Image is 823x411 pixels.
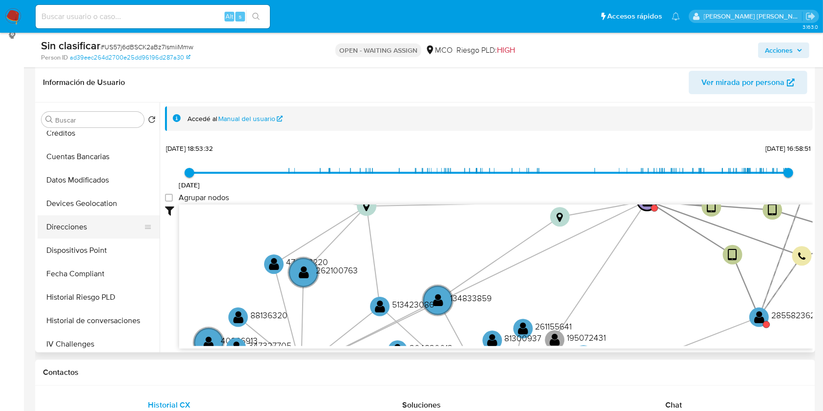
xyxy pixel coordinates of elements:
[233,310,244,324] text: 
[535,320,572,332] text: 261155641
[701,71,784,94] span: Ver mirada por persona
[375,299,385,313] text: 
[410,342,453,354] text: 304830013
[101,42,193,52] span: # US57j6dBSCK2aBz7lsmiiMmw
[802,23,818,31] span: 3.163.0
[805,11,816,21] a: Salir
[187,114,217,123] span: Accedé al
[226,12,233,21] span: Alt
[43,368,807,377] h1: Contactos
[335,43,421,57] p: OPEN - WAITING ASSIGN
[363,201,370,212] text: 
[38,262,160,286] button: Fecha Compliant
[38,145,160,168] button: Cuentas Bancarias
[488,333,498,347] text: 
[728,248,737,262] text: 
[758,42,809,58] button: Acciones
[689,71,807,94] button: Ver mirada por persona
[550,332,560,347] text: 
[607,11,662,21] span: Accesos rápidos
[286,256,328,268] text: 470318220
[754,310,764,324] text: 
[221,334,258,347] text: 40826913
[70,53,190,62] a: ad39eec264d2700e25dd96196d287a30
[665,399,682,411] span: Chat
[246,10,266,23] button: search-icon
[41,38,101,53] b: Sin clasificar
[299,265,309,279] text: 
[45,116,53,123] button: Buscar
[316,264,358,276] text: 262100763
[269,257,279,271] text: 
[231,340,242,354] text: 
[148,116,156,126] button: Volver al orden por defecto
[239,12,242,21] span: s
[707,200,716,214] text: 
[219,114,283,123] a: Manual del usuario
[38,122,160,145] button: Créditos
[38,286,160,309] button: Historial Riesgo PLD
[38,215,152,239] button: Direcciones
[433,293,443,307] text: 
[425,45,453,56] div: MCO
[392,298,434,310] text: 513423086
[36,10,270,23] input: Buscar usuario o caso...
[38,309,160,332] button: Historial de conversaciones
[768,203,777,217] text: 
[556,212,563,223] text: 
[41,53,68,62] b: Person ID
[497,44,515,56] span: HIGH
[204,335,214,349] text: 
[38,332,160,356] button: IV Challenges
[248,339,291,351] text: 347327705
[43,78,125,87] h1: Información de Usuario
[55,116,140,124] input: Buscar
[518,321,529,335] text: 
[567,331,606,344] text: 195072431
[38,168,160,192] button: Datos Modificados
[456,45,515,56] span: Riesgo PLD:
[798,252,806,261] text: 
[765,42,793,58] span: Acciones
[704,12,802,21] p: david.marinmartinez@mercadolibre.com.co
[672,12,680,21] a: Notificaciones
[38,192,160,215] button: Devices Geolocation
[166,144,213,153] span: [DATE] 18:53:32
[505,332,542,344] text: 81300937
[179,193,229,203] span: Agrupar nodos
[38,239,160,262] button: Dispositivos Point
[659,192,696,205] text: 62866186
[179,180,200,190] span: [DATE]
[771,309,815,321] text: 285582362
[148,399,190,411] span: Historial CX
[642,193,653,207] text: 
[450,292,492,304] text: 134833859
[250,309,288,321] text: 88136320
[765,144,811,153] span: [DATE] 16:58:51
[402,399,441,411] span: Soluciones
[165,194,173,202] input: Agrupar nodos
[393,343,403,357] text: 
